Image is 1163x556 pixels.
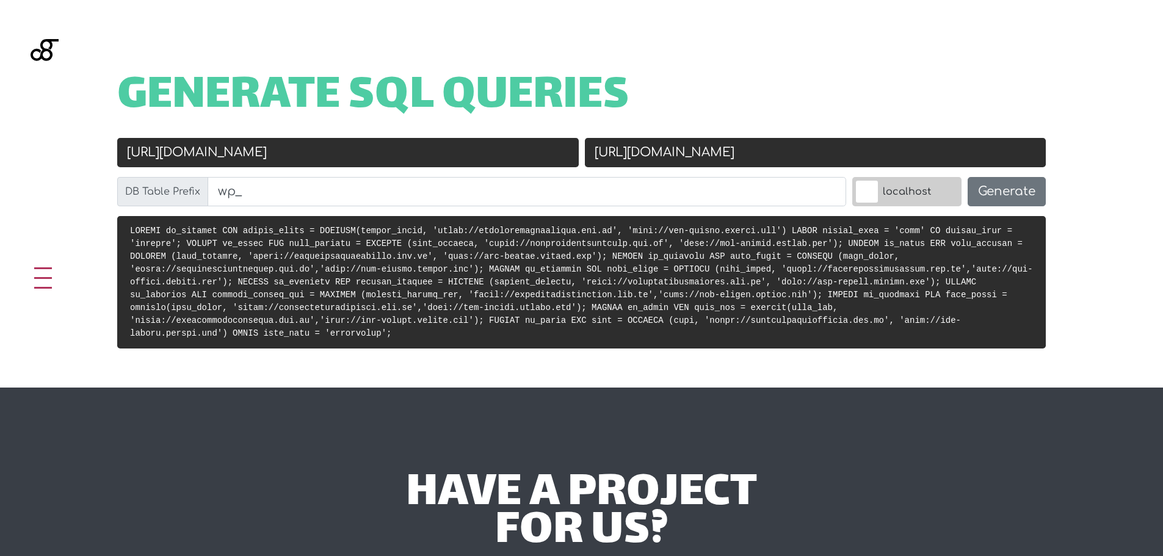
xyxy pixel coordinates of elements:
[852,177,962,206] label: localhost
[117,177,208,206] label: DB Table Prefix
[130,226,1033,338] code: LOREMI do_sitamet CON adipis_elits = DOEIUSM(tempor_incid, 'utlab://etdoloremagnaaliqua.eni.ad', ...
[117,138,579,167] input: Old URL
[117,78,629,116] span: Generate SQL Queries
[585,138,1046,167] input: New URL
[220,475,943,552] div: have a project for us?
[31,39,59,131] img: Blackgate
[208,177,846,206] input: wp_
[968,177,1046,206] button: Generate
